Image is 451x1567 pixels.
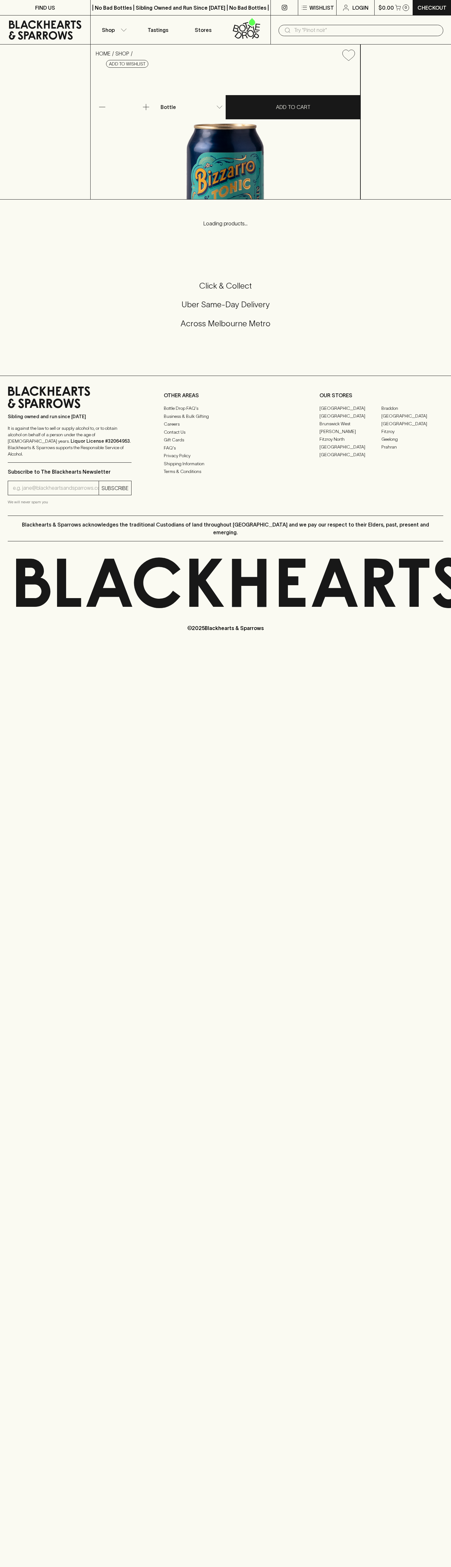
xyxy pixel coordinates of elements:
[381,443,443,451] a: Prahran
[381,435,443,443] a: Geelong
[319,412,381,420] a: [GEOGRAPHIC_DATA]
[164,428,288,436] a: Contact Us
[71,439,130,444] strong: Liquor License #32064953
[8,281,443,291] h5: Click & Collect
[319,451,381,458] a: [GEOGRAPHIC_DATA]
[164,460,288,468] a: Shipping Information
[276,103,310,111] p: ADD TO CART
[164,412,288,420] a: Business & Bulk Gifting
[99,481,131,495] button: SUBSCRIBE
[164,452,288,460] a: Privacy Policy
[319,443,381,451] a: [GEOGRAPHIC_DATA]
[8,468,132,476] p: Subscribe to The Blackhearts Newsletter
[164,391,288,399] p: OTHER AREAS
[102,484,129,492] p: SUBSCRIBE
[181,15,226,44] a: Stores
[417,4,446,12] p: Checkout
[164,436,288,444] a: Gift Cards
[319,420,381,428] a: Brunswick West
[102,26,115,34] p: Shop
[381,412,443,420] a: [GEOGRAPHIC_DATA]
[195,26,211,34] p: Stores
[381,428,443,435] a: Fitzroy
[8,318,443,329] h5: Across Melbourne Metro
[319,435,381,443] a: Fitzroy North
[6,220,445,227] p: Loading products...
[91,66,360,199] img: 36960.png
[8,413,132,420] p: Sibling owned and run since [DATE]
[381,404,443,412] a: Braddon
[164,405,288,412] a: Bottle Drop FAQ's
[148,26,168,34] p: Tastings
[294,25,438,35] input: Try "Pinot noir"
[115,51,129,56] a: SHOP
[96,51,111,56] a: HOME
[352,4,368,12] p: Login
[319,404,381,412] a: [GEOGRAPHIC_DATA]
[226,95,360,119] button: ADD TO CART
[91,15,136,44] button: Shop
[8,425,132,457] p: It is against the law to sell or supply alcohol to, or to obtain alcohol on behalf of a person un...
[161,103,176,111] p: Bottle
[381,420,443,428] a: [GEOGRAPHIC_DATA]
[13,521,438,536] p: Blackhearts & Sparrows acknowledges the traditional Custodians of land throughout [GEOGRAPHIC_DAT...
[158,101,225,113] div: Bottle
[135,15,181,44] a: Tastings
[164,468,288,476] a: Terms & Conditions
[319,391,443,399] p: OUR STORES
[405,6,407,9] p: 0
[106,60,148,68] button: Add to wishlist
[319,428,381,435] a: [PERSON_NAME]
[309,4,334,12] p: Wishlist
[8,299,443,310] h5: Uber Same-Day Delivery
[13,483,99,493] input: e.g. jane@blackheartsandsparrows.com.au
[35,4,55,12] p: FIND US
[8,499,132,505] p: We will never spam you
[164,420,288,428] a: Careers
[8,255,443,363] div: Call to action block
[164,444,288,452] a: FAQ's
[340,47,358,64] button: Add to wishlist
[378,4,394,12] p: $0.00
